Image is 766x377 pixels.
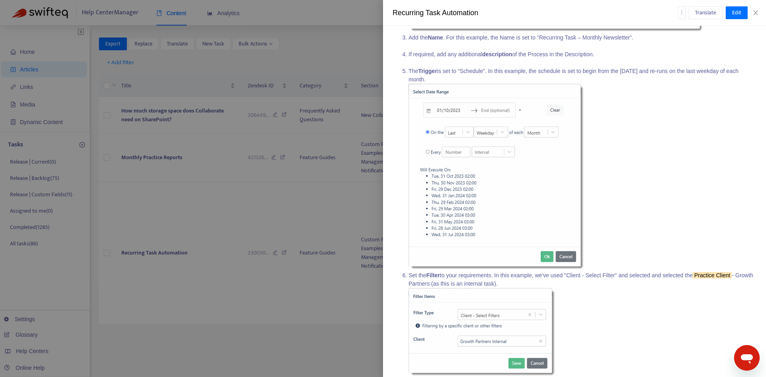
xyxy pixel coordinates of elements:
[418,68,437,74] strong: Trigger
[689,6,723,19] button: Translate
[734,345,760,371] iframe: Button to launch messaging window
[409,67,756,271] li: The is set to “Schedule”. In this example, the schedule is set to begin from the [DATE] and re-ru...
[426,272,440,278] strong: Filter
[678,6,686,19] button: more
[679,10,685,15] span: more
[428,34,443,41] strong: Name
[693,272,732,278] sqkw: Practice Client
[695,8,716,17] span: Translate
[732,8,741,17] span: Edit
[482,51,512,57] strong: description
[409,34,756,50] li: Add the . For this example, the Name is set to "Recurring Task – Monthly Newsletter”.
[726,6,748,19] button: Edit
[752,10,759,16] span: close
[750,9,761,17] button: Close
[409,84,586,271] img: 2883_Automation_Process_Recurring_Date_Range.gif
[393,8,678,18] div: Recurring Task Automation
[409,50,756,67] li: If required, add any additional of the Process in the Description.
